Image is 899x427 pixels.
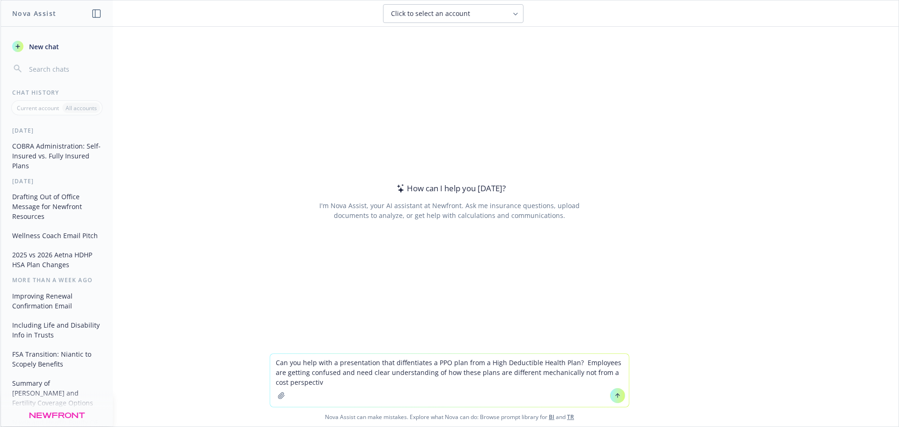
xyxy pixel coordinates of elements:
[12,8,56,18] h1: Nova Assist
[17,104,59,112] p: Current account
[567,413,574,421] a: TR
[4,407,895,427] span: Nova Assist can make mistakes. Explore what Nova can do: Browse prompt library for and
[394,182,506,195] div: How can I help you [DATE]?
[66,104,97,112] p: All accounts
[8,38,105,55] button: New chat
[317,201,581,220] div: I'm Nova Assist, your AI assistant at Newfront. Ask me insurance questions, upload documents to a...
[8,189,105,224] button: Drafting Out of Office Message for Newfront Resources
[8,288,105,314] button: Improving Renewal Confirmation Email
[27,62,102,75] input: Search chats
[1,127,113,135] div: [DATE]
[391,9,470,18] span: Click to select an account
[8,375,105,411] button: Summary of [PERSON_NAME] and Fertility Coverage Options
[8,346,105,372] button: FSA Transition: Niantic to Scopely Benefits
[383,4,523,23] button: Click to select an account
[8,228,105,243] button: Wellness Coach Email Pitch
[1,89,113,97] div: Chat History
[1,177,113,185] div: [DATE]
[549,413,554,421] a: BI
[1,276,113,284] div: More than a week ago
[8,138,105,173] button: COBRA Administration: Self-Insured vs. Fully Insured Plans
[27,42,59,52] span: New chat
[8,317,105,343] button: Including Life and Disability Info in Trusts
[8,247,105,272] button: 2025 vs 2026 Aetna HDHP HSA Plan Changes
[270,354,629,407] textarea: Can you help with a presentation that diffentiates a PPO plan from a High Deductible Health Plan?...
